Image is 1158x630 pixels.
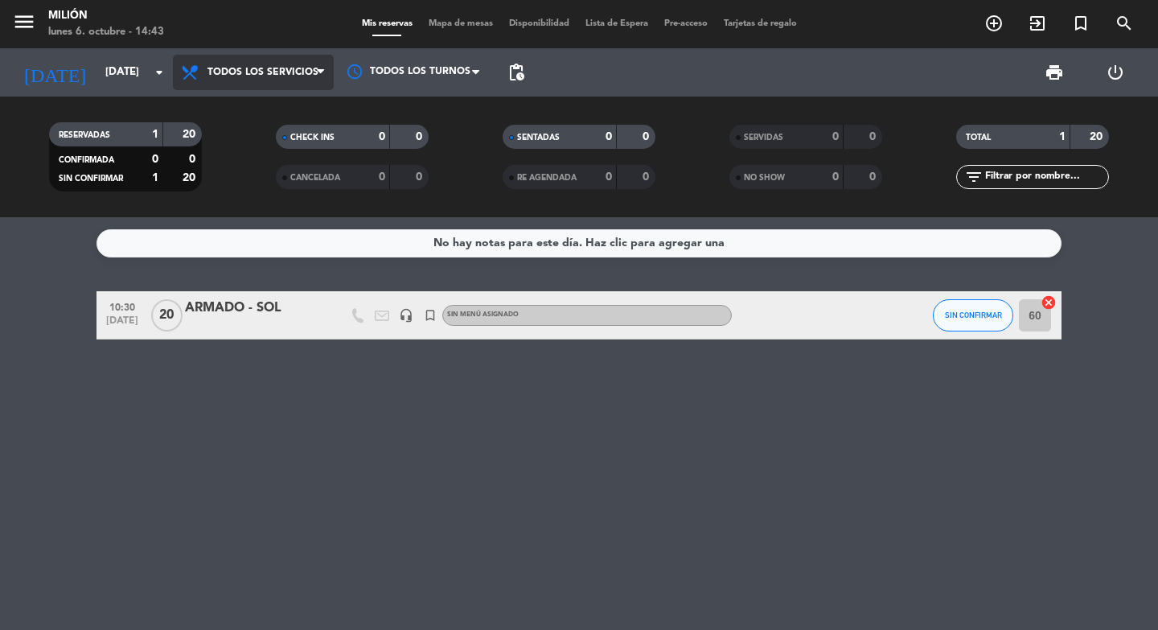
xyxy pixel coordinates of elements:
strong: 1 [152,172,158,183]
i: turned_in_not [423,308,437,323]
i: power_settings_new [1106,63,1125,82]
span: CANCELADA [290,174,340,182]
span: Lista de Espera [577,19,656,28]
i: headset_mic [399,308,413,323]
strong: 0 [152,154,158,165]
i: turned_in_not [1071,14,1090,33]
span: 20 [151,299,183,331]
i: cancel [1041,294,1057,311]
strong: 0 [416,171,425,183]
input: Filtrar por nombre... [983,168,1108,186]
strong: 0 [416,131,425,142]
strong: 0 [606,171,612,183]
div: No hay notas para este día. Haz clic para agregar una [433,234,725,253]
span: SIN CONFIRMAR [59,175,123,183]
i: add_circle_outline [984,14,1004,33]
span: Mapa de mesas [421,19,501,28]
strong: 1 [152,129,158,140]
i: exit_to_app [1028,14,1047,33]
strong: 0 [832,131,839,142]
span: Tarjetas de regalo [716,19,805,28]
i: arrow_drop_down [150,63,169,82]
i: menu [12,10,36,34]
strong: 0 [869,171,879,183]
span: Pre-acceso [656,19,716,28]
strong: 20 [1090,131,1106,142]
span: RESERVADAS [59,131,110,139]
span: 10:30 [102,297,142,315]
span: [DATE] [102,315,142,334]
span: SERVIDAS [744,134,783,142]
button: menu [12,10,36,39]
strong: 0 [189,154,199,165]
strong: 20 [183,129,199,140]
div: Milión [48,8,164,24]
button: SIN CONFIRMAR [933,299,1013,331]
strong: 0 [643,171,652,183]
span: NO SHOW [744,174,785,182]
span: RE AGENDADA [517,174,577,182]
i: [DATE] [12,55,97,90]
span: Disponibilidad [501,19,577,28]
strong: 0 [869,131,879,142]
span: TOTAL [966,134,991,142]
span: CHECK INS [290,134,335,142]
strong: 0 [606,131,612,142]
strong: 0 [832,171,839,183]
i: filter_list [964,167,983,187]
div: ARMADO - SOL [185,298,322,319]
span: SIN CONFIRMAR [945,311,1002,319]
span: Mis reservas [354,19,421,28]
div: LOG OUT [1085,48,1146,97]
span: print [1045,63,1064,82]
span: Todos los servicios [207,67,318,78]
div: lunes 6. octubre - 14:43 [48,24,164,40]
span: CONFIRMADA [59,156,114,164]
strong: 1 [1059,131,1066,142]
span: pending_actions [507,63,526,82]
span: Sin menú asignado [447,311,519,318]
strong: 0 [379,171,385,183]
i: search [1115,14,1134,33]
strong: 0 [643,131,652,142]
span: SENTADAS [517,134,560,142]
strong: 20 [183,172,199,183]
strong: 0 [379,131,385,142]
